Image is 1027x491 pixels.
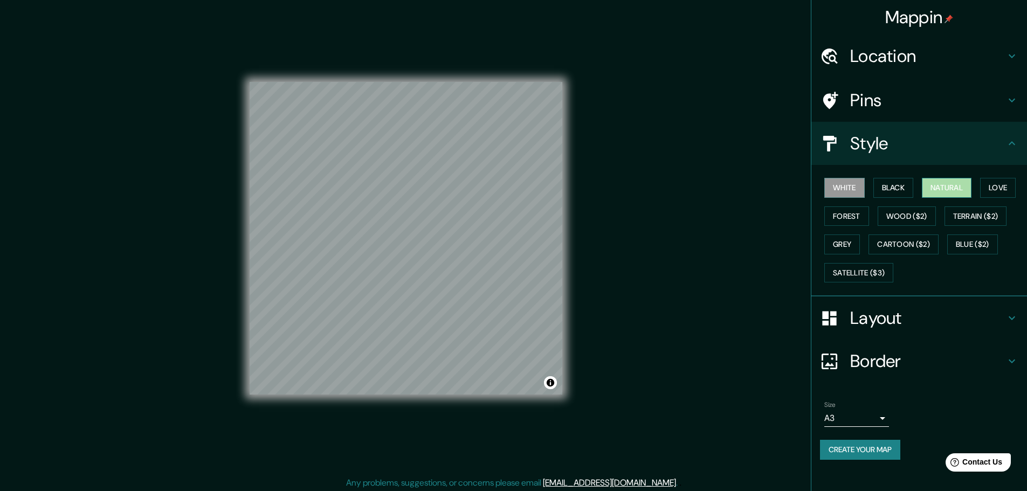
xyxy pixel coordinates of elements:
[922,178,971,198] button: Natural
[945,206,1007,226] button: Terrain ($2)
[850,133,1005,154] h4: Style
[544,376,557,389] button: Toggle attribution
[878,206,936,226] button: Wood ($2)
[873,178,914,198] button: Black
[824,400,836,410] label: Size
[824,178,865,198] button: White
[346,476,678,489] p: Any problems, suggestions, or concerns please email .
[811,122,1027,165] div: Style
[850,45,1005,67] h4: Location
[945,15,953,23] img: pin-icon.png
[850,350,1005,372] h4: Border
[850,89,1005,111] h4: Pins
[543,477,676,488] a: [EMAIL_ADDRESS][DOMAIN_NAME]
[824,206,869,226] button: Forest
[824,234,860,254] button: Grey
[811,34,1027,78] div: Location
[947,234,998,254] button: Blue ($2)
[931,449,1015,479] iframe: Help widget launcher
[980,178,1016,198] button: Love
[869,234,939,254] button: Cartoon ($2)
[824,410,889,427] div: A3
[811,340,1027,383] div: Border
[850,307,1005,329] h4: Layout
[679,476,681,489] div: .
[824,263,893,283] button: Satellite ($3)
[811,79,1027,122] div: Pins
[678,476,679,489] div: .
[811,296,1027,340] div: Layout
[820,440,900,460] button: Create your map
[250,82,562,395] canvas: Map
[885,6,954,28] h4: Mappin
